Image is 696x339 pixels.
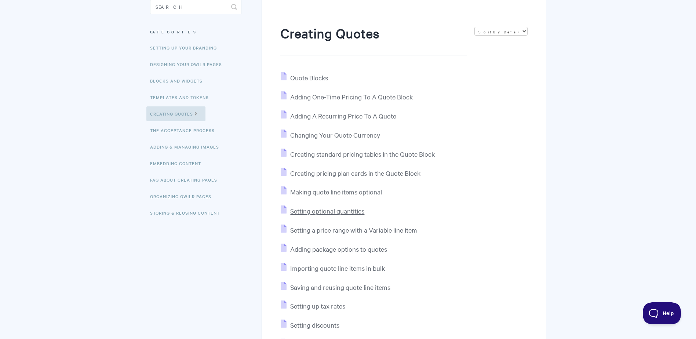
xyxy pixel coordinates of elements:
a: Setting a price range with a Variable line item [281,226,417,234]
a: Designing Your Qwilr Pages [150,57,227,72]
a: Adding One-Time Pricing To A Quote Block [281,92,413,101]
span: Creating standard pricing tables in the Quote Block [290,150,435,158]
a: Creating standard pricing tables in the Quote Block [281,150,435,158]
span: Making quote line items optional [290,187,382,196]
a: Quote Blocks [281,73,328,82]
a: Saving and reusing quote line items [281,283,390,291]
a: Setting up your Branding [150,40,222,55]
span: Adding package options to quotes [290,245,387,253]
a: FAQ About Creating Pages [150,172,223,187]
a: Organizing Qwilr Pages [150,189,217,204]
select: Page reloads on selection [474,27,528,36]
a: Templates and Tokens [150,90,214,105]
a: Creating Quotes [146,106,205,121]
span: Adding One-Time Pricing To A Quote Block [290,92,413,101]
a: Setting up tax rates [281,302,345,310]
h3: Categories [150,25,241,39]
span: Setting discounts [290,321,339,329]
a: Setting discounts [281,321,339,329]
iframe: Toggle Customer Support [643,302,681,324]
h1: Creating Quotes [280,24,467,55]
span: Saving and reusing quote line items [290,283,390,291]
a: Setting optional quantities [281,207,364,215]
span: Creating pricing plan cards in the Quote Block [290,169,420,177]
span: Setting up tax rates [290,302,345,310]
a: Creating pricing plan cards in the Quote Block [281,169,420,177]
a: Adding & Managing Images [150,139,225,154]
a: Storing & Reusing Content [150,205,225,220]
a: Adding A Recurring Price To A Quote [281,112,396,120]
span: Setting optional quantities [290,207,364,215]
a: Adding package options to quotes [281,245,387,253]
span: Importing quote line items in bulk [290,264,385,272]
span: Changing Your Quote Currency [290,131,380,139]
a: Blocks and Widgets [150,73,208,88]
a: Embedding Content [150,156,207,171]
a: Making quote line items optional [281,187,382,196]
span: Setting a price range with a Variable line item [290,226,417,234]
span: Adding A Recurring Price To A Quote [290,112,396,120]
a: Changing Your Quote Currency [281,131,380,139]
a: Importing quote line items in bulk [281,264,385,272]
span: Quote Blocks [290,73,328,82]
a: The Acceptance Process [150,123,220,138]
